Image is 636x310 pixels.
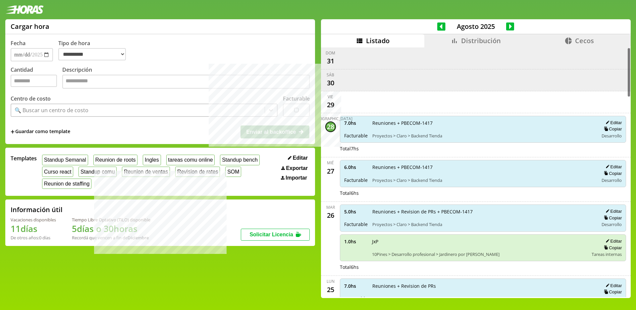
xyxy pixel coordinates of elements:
button: Editar [604,208,622,214]
button: Curso react [42,167,73,177]
div: mié [327,160,334,166]
span: Importar [286,175,307,181]
span: Distribución [461,36,501,45]
span: Exportar [286,165,308,171]
div: Total 6 hs [340,264,626,270]
button: Copiar [602,215,622,221]
button: Editar [604,164,622,170]
button: Standup Semanal [42,155,88,165]
img: logotipo [5,5,44,14]
span: Facturable [344,132,368,139]
label: Descripción [62,66,310,90]
button: SOM [225,167,241,177]
button: Exportar [279,165,310,172]
div: dom [326,50,335,56]
button: Reunion de staffing [42,179,91,189]
div: mar [326,204,335,210]
span: Editar [293,155,308,161]
span: Facturable [344,221,368,227]
span: Proyectos > Claro > Backend Tienda [372,296,594,302]
button: Editar [604,283,622,288]
span: +Guardar como template [11,128,70,135]
div: sáb [327,72,334,78]
div: Recordá que vencen a fin de [72,235,150,241]
span: Reuniones + PBECOM-1417 [372,120,594,126]
div: 29 [325,100,336,110]
span: 7.0 hs [344,120,368,126]
span: Reuniones + Revision de PRs + PBECOM-1417 [372,208,594,215]
button: Editar [604,120,622,125]
button: Copiar [602,171,622,176]
button: Copiar [602,245,622,251]
label: Cantidad [11,66,62,90]
span: Cecos [575,36,594,45]
span: Templates [11,155,37,162]
span: 10Pines > Desarrollo profesional > Jardinero por [PERSON_NAME] [372,251,587,257]
b: Diciembre [128,235,149,241]
div: Total 6 hs [340,190,626,196]
span: Reuniones + PBECOM-1417 [372,164,594,170]
div: 26 [325,210,336,221]
button: tareas comu online [166,155,215,165]
div: Vacaciones disponibles [11,217,56,223]
span: Tareas internas [592,251,622,257]
span: Listado [366,36,390,45]
div: De otros años: 0 días [11,235,56,241]
span: Agosto 2025 [446,22,506,31]
h2: Información útil [11,205,63,214]
span: Reuniones + Revision de PRs [372,283,594,289]
select: Tipo de hora [58,48,126,60]
div: 31 [325,56,336,66]
button: Copiar [602,289,622,295]
div: 🔍 Buscar un centro de costo [15,107,88,114]
h1: 11 días [11,223,56,235]
label: Facturable [283,95,310,102]
input: Cantidad [11,75,57,87]
div: 28 [325,121,336,132]
button: Standup bench [220,155,259,165]
button: Solicitar Licencia [241,229,310,241]
span: Proyectos > Claro > Backend Tienda [372,177,594,183]
span: Solicitar Licencia [249,232,293,237]
button: Editar [286,155,310,161]
span: 6.0 hs [344,164,368,170]
label: Tipo de hora [58,39,131,61]
span: JxP [372,238,587,245]
button: Copiar [602,126,622,132]
div: 30 [325,78,336,88]
button: Standup comu [79,167,117,177]
span: Desarrollo [602,133,622,139]
div: [DEMOGRAPHIC_DATA] [309,116,352,121]
label: Centro de costo [11,95,51,102]
span: Proyectos > Claro > Backend Tienda [372,133,594,139]
div: vie [328,94,333,100]
button: Editar [604,238,622,244]
h1: 5 días o 30 horas [72,223,150,235]
button: Reunion de ventas [122,167,170,177]
div: Tiempo Libre Optativo (TiLO) disponible [72,217,150,223]
div: Total 7 hs [340,145,626,152]
button: Reunion de roots [93,155,137,165]
div: 27 [325,166,336,176]
label: Fecha [11,39,26,47]
span: 1.0 hs [344,238,367,245]
span: Desarrollo [602,177,622,183]
span: + [11,128,15,135]
textarea: To enrich screen reader interactions, please activate Accessibility in Grammarly extension settings [62,75,310,89]
span: 5.0 hs [344,208,368,215]
h1: Cargar hora [11,22,49,31]
span: Desarrollo [602,296,622,302]
span: Facturable [344,295,368,302]
span: Facturable [344,177,368,183]
div: lun [327,278,335,284]
span: Desarrollo [602,221,622,227]
span: 7.0 hs [344,283,368,289]
button: Revision de rates [175,167,220,177]
button: Ingles [143,155,161,165]
span: Proyectos > Claro > Backend Tienda [372,221,594,227]
div: 25 [325,284,336,295]
div: scrollable content [321,47,631,297]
